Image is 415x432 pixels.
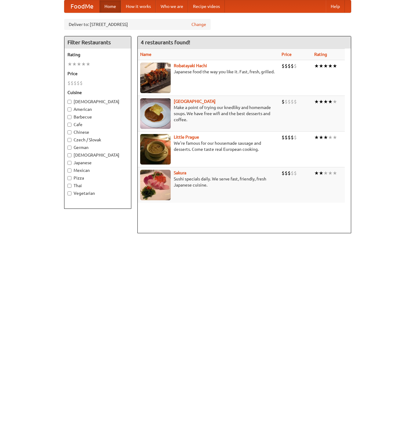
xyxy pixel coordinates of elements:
[64,19,211,30] div: Deliver to: [STREET_ADDRESS]
[314,63,319,69] li: ★
[174,170,186,175] a: Sakura
[67,176,71,180] input: Pizza
[67,146,71,150] input: German
[282,63,285,69] li: $
[328,98,333,105] li: ★
[328,134,333,141] li: ★
[140,104,277,123] p: Make a point of trying our knedlíky and homemade soups. We have free wifi and the best desserts a...
[291,170,294,176] li: $
[67,115,71,119] input: Barbecue
[67,160,128,166] label: Japanese
[67,80,71,86] li: $
[67,106,128,112] label: American
[67,107,71,111] input: American
[141,39,190,45] ng-pluralize: 4 restaurants found!
[294,170,297,176] li: $
[140,134,171,165] img: littleprague.jpg
[67,167,128,173] label: Mexican
[282,52,292,57] a: Price
[319,170,323,176] li: ★
[74,80,77,86] li: $
[67,184,71,188] input: Thai
[294,63,297,69] li: $
[319,98,323,105] li: ★
[314,170,319,176] li: ★
[67,61,72,67] li: ★
[174,135,199,140] a: Little Prague
[288,134,291,141] li: $
[86,61,90,67] li: ★
[319,63,323,69] li: ★
[323,98,328,105] li: ★
[333,170,337,176] li: ★
[67,130,71,134] input: Chinese
[333,98,337,105] li: ★
[140,176,277,188] p: Sushi specials daily. We serve fast, friendly, fresh Japanese cuisine.
[319,134,323,141] li: ★
[64,0,100,13] a: FoodMe
[72,61,77,67] li: ★
[282,170,285,176] li: $
[285,98,288,105] li: $
[67,138,71,142] input: Czech / Slovak
[288,98,291,105] li: $
[285,63,288,69] li: $
[314,134,319,141] li: ★
[64,36,131,49] h4: Filter Restaurants
[67,122,128,128] label: Cafe
[140,98,171,129] img: czechpoint.jpg
[67,175,128,181] label: Pizza
[140,52,151,57] a: Name
[100,0,121,13] a: Home
[282,134,285,141] li: $
[67,161,71,165] input: Japanese
[294,98,297,105] li: $
[323,63,328,69] li: ★
[314,98,319,105] li: ★
[323,134,328,141] li: ★
[291,63,294,69] li: $
[67,52,128,58] h5: Rating
[67,137,128,143] label: Czech / Slovak
[140,140,277,152] p: We're famous for our housemade sausage and desserts. Come taste real European cooking.
[67,144,128,151] label: German
[67,169,71,172] input: Mexican
[67,99,128,105] label: [DEMOGRAPHIC_DATA]
[67,153,71,157] input: [DEMOGRAPHIC_DATA]
[326,0,345,13] a: Help
[77,61,81,67] li: ★
[328,63,333,69] li: ★
[174,63,207,68] a: Robatayaki Hachi
[285,134,288,141] li: $
[67,100,71,104] input: [DEMOGRAPHIC_DATA]
[67,129,128,135] label: Chinese
[71,80,74,86] li: $
[67,89,128,96] h5: Cuisine
[140,63,171,93] img: robatayaki.jpg
[77,80,80,86] li: $
[121,0,156,13] a: How it works
[67,114,128,120] label: Barbecue
[140,69,277,75] p: Japanese food the way you like it. Fast, fresh, grilled.
[328,170,333,176] li: ★
[67,183,128,189] label: Thai
[67,152,128,158] label: [DEMOGRAPHIC_DATA]
[285,170,288,176] li: $
[188,0,225,13] a: Recipe videos
[67,71,128,77] h5: Price
[333,63,337,69] li: ★
[288,63,291,69] li: $
[81,61,86,67] li: ★
[191,21,206,27] a: Change
[333,134,337,141] li: ★
[174,99,216,104] a: [GEOGRAPHIC_DATA]
[140,170,171,200] img: sakura.jpg
[291,98,294,105] li: $
[156,0,188,13] a: Who we are
[80,80,83,86] li: $
[323,170,328,176] li: ★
